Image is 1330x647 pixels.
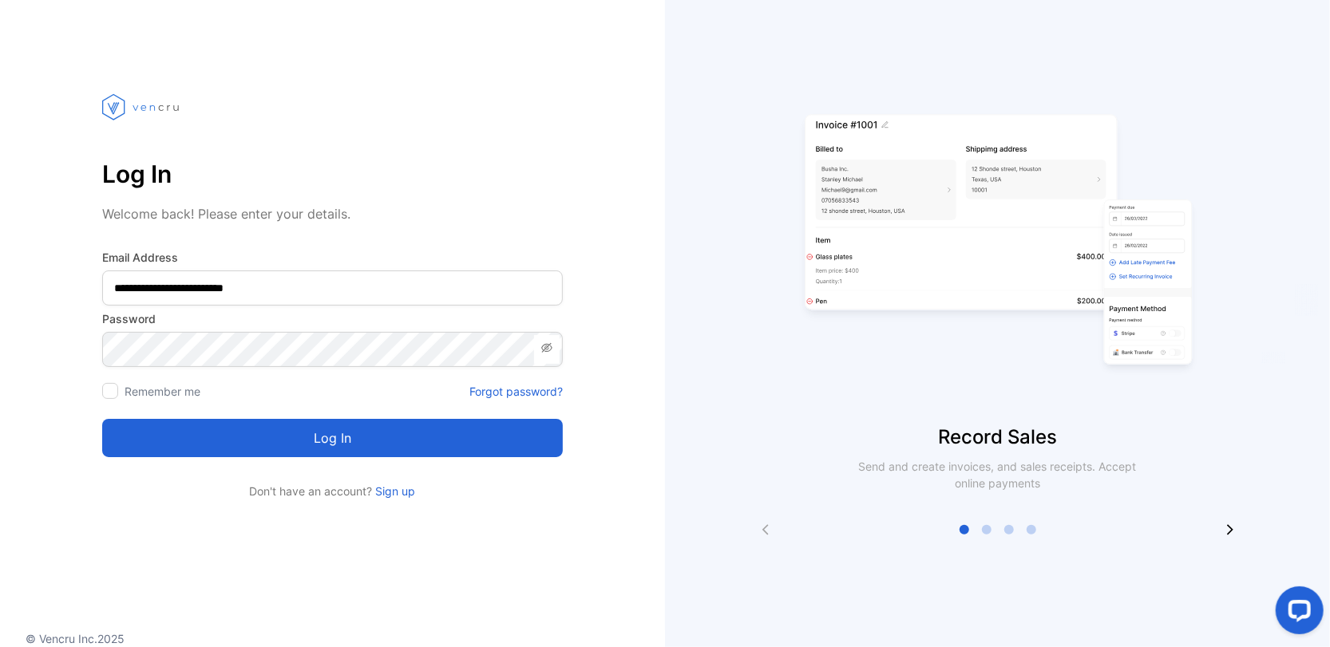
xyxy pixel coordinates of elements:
label: Password [102,310,563,327]
iframe: LiveChat chat widget [1263,580,1330,647]
p: Record Sales [665,423,1330,452]
p: Don't have an account? [102,483,563,499]
p: Log In [102,155,563,193]
a: Sign up [373,484,416,498]
label: Remember me [125,385,200,398]
img: slider image [798,64,1197,423]
button: Log in [102,419,563,457]
a: Forgot password? [469,383,563,400]
img: vencru logo [102,64,182,150]
p: Send and create invoices, and sales receipts. Accept online payments [845,458,1151,491]
label: Email Address [102,249,563,266]
p: Welcome back! Please enter your details. [102,204,563,223]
